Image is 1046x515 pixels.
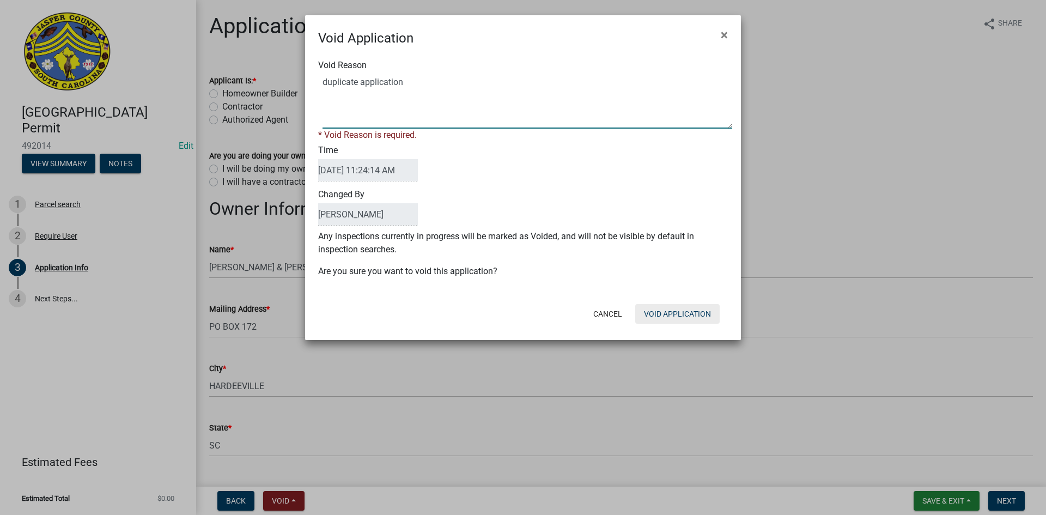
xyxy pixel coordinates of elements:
label: Void Reason [318,61,367,70]
h4: Void Application [318,28,413,48]
input: ClosedBy [318,203,418,226]
button: Close [712,20,737,50]
label: Time [318,146,418,181]
button: Void Application [635,304,720,324]
button: Cancel [585,304,631,324]
p: Any inspections currently in progress will be marked as Voided, and will not be visible by defaul... [318,230,728,256]
span: × [721,27,728,43]
div: * Void Reason is required. [318,129,728,142]
p: Are you sure you want to void this application? [318,265,728,278]
input: DateTime [318,159,418,181]
textarea: Void Reason [323,74,732,129]
label: Changed By [318,190,418,226]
